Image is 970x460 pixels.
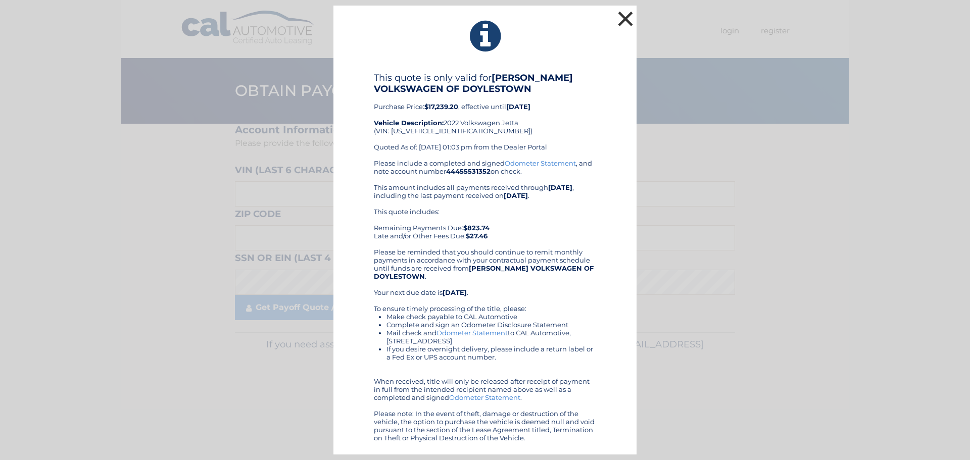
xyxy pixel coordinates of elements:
[424,103,458,111] b: $17,239.20
[466,232,488,240] b: $27.46
[374,72,596,159] div: Purchase Price: , effective until 2022 Volkswagen Jetta (VIN: [US_VEHICLE_IDENTIFICATION_NUMBER])...
[504,191,528,199] b: [DATE]
[437,329,508,337] a: Odometer Statement
[615,9,636,29] button: ×
[374,72,596,94] h4: This quote is only valid for
[386,313,596,321] li: Make check payable to CAL Automotive
[374,159,596,442] div: Please include a completed and signed , and note account number on check. This amount includes al...
[449,393,520,401] a: Odometer Statement
[374,72,573,94] b: [PERSON_NAME] VOLKSWAGEN OF DOYLESTOWN
[443,288,467,296] b: [DATE]
[374,208,596,240] div: This quote includes: Remaining Payments Due: Late and/or Other Fees Due:
[446,167,491,175] b: 44455531352
[505,159,576,167] a: Odometer Statement
[386,321,596,329] li: Complete and sign an Odometer Disclosure Statement
[548,183,572,191] b: [DATE]
[386,345,596,361] li: If you desire overnight delivery, please include a return label or a Fed Ex or UPS account number.
[506,103,530,111] b: [DATE]
[374,264,594,280] b: [PERSON_NAME] VOLKSWAGEN OF DOYLESTOWN
[386,329,596,345] li: Mail check and to CAL Automotive, [STREET_ADDRESS]
[463,224,490,232] b: $823.74
[374,119,444,127] strong: Vehicle Description:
